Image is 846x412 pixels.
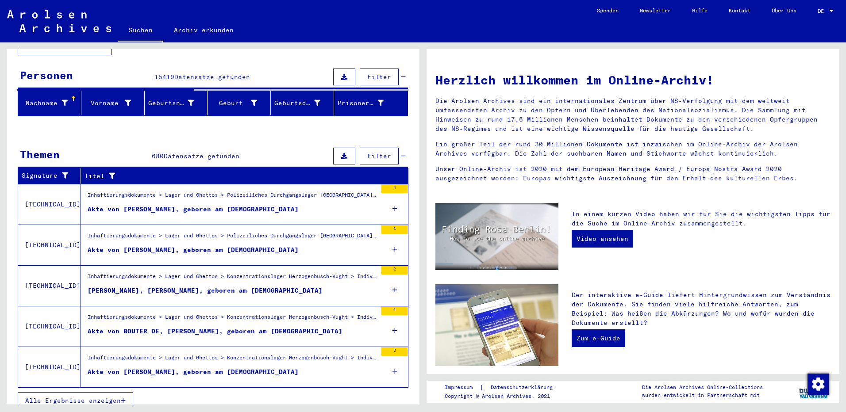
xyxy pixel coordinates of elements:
[208,91,271,115] mat-header-cell: Geburt‏
[360,148,399,164] button: Filter
[642,391,763,399] p: wurden entwickelt in Partnerschaft mit
[164,152,239,160] span: Datensätze gefunden
[367,152,391,160] span: Filter
[435,96,831,134] p: Die Arolsen Archives sind ein internationales Zentrum über NS-Verfolgung mit dem weltweit umfasse...
[818,8,827,14] span: DE
[163,19,244,41] a: Archiv erkunden
[572,290,831,328] p: Der interaktive e-Guide liefert Hintergrundwissen zum Verständnis der Dokumente. Sie finden viele...
[381,347,408,356] div: 2
[435,164,831,183] p: Unser Online-Archiv ist 2020 mit dem European Heritage Award / Europa Nostra Award 2020 ausgezeic...
[445,383,563,392] div: |
[334,91,408,115] mat-header-cell: Prisoner #
[88,205,299,214] div: Akte von [PERSON_NAME], geboren am [DEMOGRAPHIC_DATA]
[154,73,174,81] span: 15419
[18,225,81,265] td: [TECHNICAL_ID]
[22,169,81,183] div: Signature
[22,99,68,108] div: Nachname
[88,286,323,295] div: [PERSON_NAME], [PERSON_NAME], geboren am [DEMOGRAPHIC_DATA]
[435,140,831,158] p: Ein großer Teil der rund 30 Millionen Dokumente ist inzwischen im Online-Archiv der Arolsen Archi...
[807,373,828,394] div: Zustimmung ändern
[797,380,831,402] img: yv_logo.png
[152,152,164,160] span: 680
[174,73,250,81] span: Datensätze gefunden
[381,184,408,193] div: 4
[211,96,270,110] div: Geburt‏
[148,99,194,108] div: Geburtsname
[642,383,763,391] p: Die Arolsen Archives Online-Collections
[381,306,408,315] div: 1
[7,10,111,32] img: Arolsen_neg.svg
[435,71,831,89] h1: Herzlich willkommen im Online-Archiv!
[271,91,334,115] mat-header-cell: Geburtsdatum
[88,245,299,255] div: Akte von [PERSON_NAME], geboren am [DEMOGRAPHIC_DATA]
[274,99,320,108] div: Geburtsdatum
[572,329,625,347] a: Zum e-Guide
[85,169,397,183] div: Titel
[88,232,377,244] div: Inhaftierungsdokumente > Lager und Ghettos > Polizeiliches Durchgangslager [GEOGRAPHIC_DATA] > In...
[20,67,73,83] div: Personen
[572,210,831,228] p: In einem kurzen Video haben wir für Sie die wichtigsten Tipps für die Suche im Online-Archiv zusa...
[20,146,60,162] div: Themen
[118,19,163,42] a: Suchen
[18,265,81,306] td: [TECHNICAL_ID]
[360,69,399,85] button: Filter
[338,96,397,110] div: Prisoner #
[85,99,131,108] div: Vorname
[572,230,633,248] a: Video ansehen
[381,266,408,275] div: 2
[445,392,563,400] p: Copyright © Arolsen Archives, 2021
[145,91,208,115] mat-header-cell: Geburtsname
[88,367,299,377] div: Akte von [PERSON_NAME], geboren am [DEMOGRAPHIC_DATA]
[85,172,386,181] div: Titel
[88,327,342,336] div: Akte von BOUTER DE, [PERSON_NAME], geboren am [DEMOGRAPHIC_DATA]
[18,347,81,387] td: [TECHNICAL_ID]
[85,96,144,110] div: Vorname
[367,73,391,81] span: Filter
[445,383,480,392] a: Impressum
[18,392,133,409] button: Alle Ergebnisse anzeigen
[88,191,377,203] div: Inhaftierungsdokumente > Lager und Ghettos > Polizeiliches Durchgangslager [GEOGRAPHIC_DATA] > In...
[808,374,829,395] img: Zustimmung ändern
[274,96,334,110] div: Geburtsdatum
[25,397,121,404] span: Alle Ergebnisse anzeigen
[18,306,81,347] td: [TECHNICAL_ID]
[381,225,408,234] div: 1
[22,96,81,110] div: Nachname
[435,203,558,270] img: video.jpg
[88,354,377,366] div: Inhaftierungsdokumente > Lager und Ghettos > Konzentrationslager Herzogenbusch-Vught > Individuel...
[18,184,81,225] td: [TECHNICAL_ID]
[88,313,377,325] div: Inhaftierungsdokumente > Lager und Ghettos > Konzentrationslager Herzogenbusch-Vught > Individuel...
[435,284,558,366] img: eguide.jpg
[18,91,81,115] mat-header-cell: Nachname
[338,99,384,108] div: Prisoner #
[88,272,377,285] div: Inhaftierungsdokumente > Lager und Ghettos > Konzentrationslager Herzogenbusch-Vught > Individuel...
[484,383,563,392] a: Datenschutzerklärung
[211,99,257,108] div: Geburt‏
[22,171,69,180] div: Signature
[148,96,208,110] div: Geburtsname
[81,91,145,115] mat-header-cell: Vorname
